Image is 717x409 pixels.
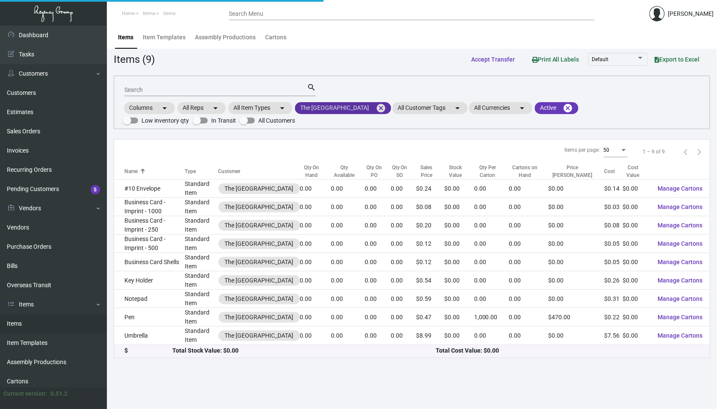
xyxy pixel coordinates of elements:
div: Name [124,168,138,175]
td: 0.00 [391,290,416,308]
td: 0.00 [474,327,509,345]
td: 0.00 [509,198,549,216]
span: Manage Cartons [658,259,703,265]
div: Qty Per Carton [474,164,502,179]
button: Print All Labels [525,51,586,67]
td: Standard Item [185,216,218,235]
td: $0.54 [416,271,445,290]
mat-chip: All Reps [177,102,226,114]
mat-icon: arrow_drop_down [452,103,463,113]
td: 0.00 [331,253,365,271]
div: Name [124,168,185,175]
td: $0.08 [605,216,623,235]
div: Items per page: [565,146,600,154]
td: $0.00 [444,253,474,271]
td: #10 Envelope [114,179,185,198]
td: $470.00 [549,308,605,327]
td: 0.00 [365,327,391,345]
td: $0.26 [605,271,623,290]
span: Manage Cartons [658,314,703,321]
td: $0.20 [416,216,445,235]
mat-icon: cancel [563,103,573,113]
div: Current version: [3,389,47,398]
td: $0.00 [623,198,651,216]
div: Cost [605,168,623,175]
div: Qty On Hand [300,164,331,179]
td: Standard Item [185,290,218,308]
div: Assembly Productions [195,33,256,42]
td: 0.00 [509,308,549,327]
div: Price [PERSON_NAME] [549,164,605,179]
div: The [GEOGRAPHIC_DATA] [225,258,294,267]
td: 0.00 [300,290,331,308]
mat-icon: arrow_drop_down [277,103,287,113]
td: $0.00 [623,216,651,235]
td: $0.00 [444,216,474,235]
td: $0.00 [444,327,474,345]
span: Low inventory qty [142,115,189,126]
td: $0.31 [605,290,623,308]
span: Print All Labels [532,56,579,63]
td: 0.00 [391,179,416,198]
td: $0.00 [549,290,605,308]
div: Cartons on Hand [509,164,541,179]
td: 1,000.00 [474,308,509,327]
div: $ [124,346,172,355]
td: Standard Item [185,235,218,253]
td: 0.00 [391,271,416,290]
div: [PERSON_NAME] [668,9,714,18]
img: admin@bootstrapmaster.com [649,6,665,21]
mat-chip: All Customer Tags [392,102,468,114]
div: Sales Price [416,164,437,179]
td: 0.00 [474,216,509,235]
button: Manage Cartons [651,273,710,288]
td: 0.00 [331,308,365,327]
td: 0.00 [509,327,549,345]
td: Business Card - Imprint - 500 [114,235,185,253]
th: Customer [218,164,300,179]
td: $0.03 [605,198,623,216]
td: 0.00 [300,179,331,198]
span: Export to Excel [655,56,700,63]
td: $0.00 [444,198,474,216]
div: Cost Value [623,164,651,179]
td: 0.00 [474,179,509,198]
td: 0.00 [509,179,549,198]
div: Sales Price [416,164,445,179]
td: $0.00 [549,179,605,198]
td: 0.00 [365,253,391,271]
td: $0.00 [549,327,605,345]
td: $0.14 [605,179,623,198]
div: Cost Value [623,164,643,179]
span: Manage Cartons [658,222,703,229]
td: 0.00 [300,271,331,290]
div: Qty Per Carton [474,164,509,179]
mat-select: Items per page: [604,147,628,153]
td: $0.00 [623,271,651,290]
td: 0.00 [365,290,391,308]
span: Manage Cartons [658,185,703,192]
div: Qty On SO [391,164,416,179]
td: $0.05 [605,235,623,253]
div: Type [185,168,196,175]
td: 0.00 [509,271,549,290]
div: Stock Value [444,164,474,179]
td: 0.00 [331,327,365,345]
td: $0.00 [623,179,651,198]
span: Manage Cartons [658,277,703,284]
td: $0.00 [549,271,605,290]
td: 0.00 [391,216,416,235]
button: Manage Cartons [651,218,710,233]
td: $0.00 [444,179,474,198]
button: Manage Cartons [651,309,710,325]
div: The [GEOGRAPHIC_DATA] [225,203,294,212]
td: 0.00 [365,235,391,253]
div: The [GEOGRAPHIC_DATA] [225,184,294,193]
td: $0.00 [549,198,605,216]
td: $0.00 [549,253,605,271]
span: Items [163,11,176,16]
td: Standard Item [185,198,218,216]
div: Type [185,168,218,175]
td: $0.59 [416,290,445,308]
span: Manage Cartons [658,240,703,247]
